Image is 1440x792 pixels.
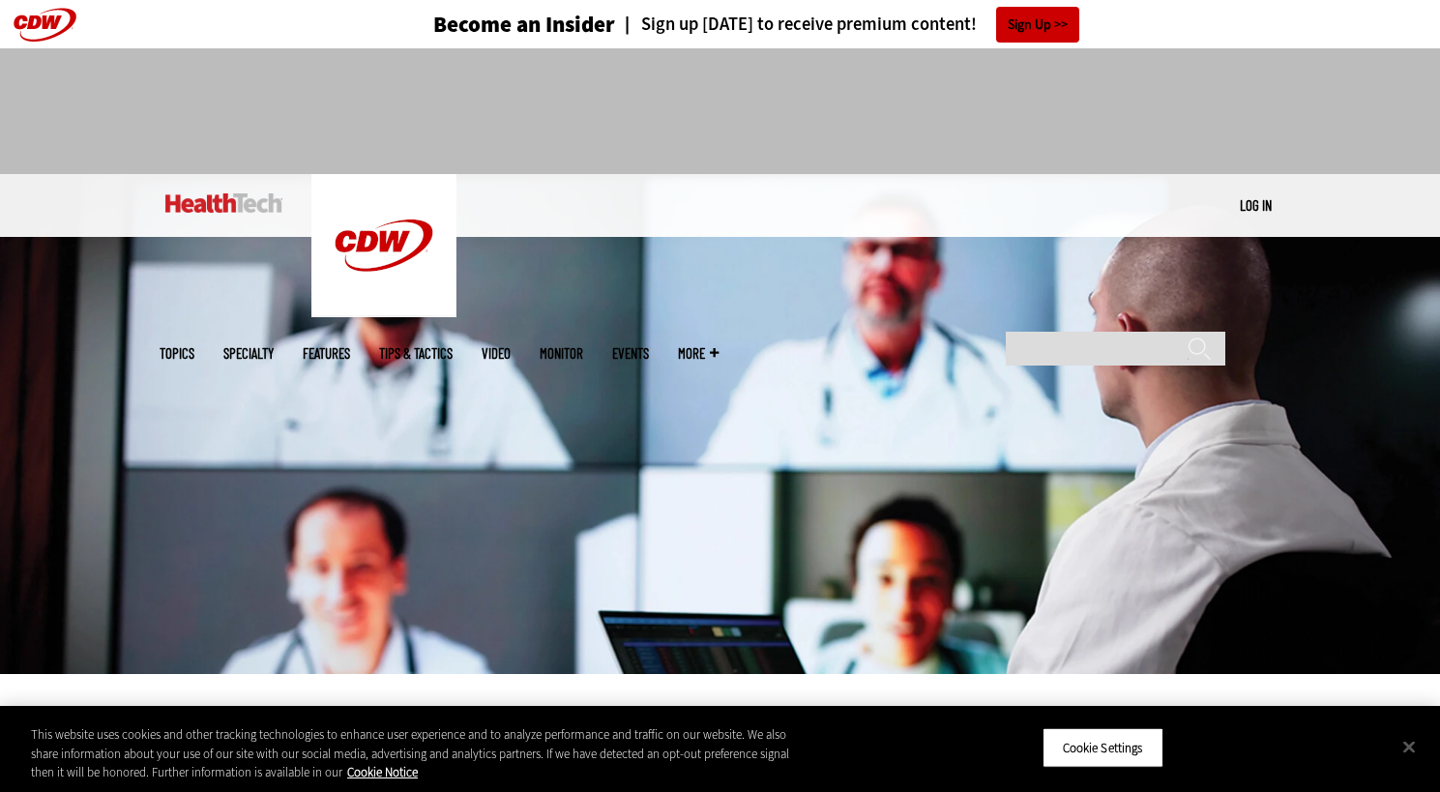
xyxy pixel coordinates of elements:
a: Video [482,346,511,361]
img: Home [165,193,282,213]
a: Tips & Tactics [379,346,453,361]
img: Home [311,174,456,317]
button: Cookie Settings [1043,727,1163,768]
a: Features [303,346,350,361]
span: Specialty [223,346,274,361]
span: More [678,346,719,361]
div: User menu [1240,195,1272,216]
span: Topics [160,346,194,361]
button: Close [1388,725,1430,768]
a: MonITor [540,346,583,361]
a: More information about your privacy [347,764,418,780]
a: Log in [1240,196,1272,214]
a: CDW [311,302,456,322]
h3: Become an Insider [433,14,615,36]
div: This website uses cookies and other tracking technologies to enhance user experience and to analy... [31,725,792,782]
a: Events [612,346,649,361]
a: Become an Insider [361,14,615,36]
a: Sign up [DATE] to receive premium content! [615,15,977,34]
a: Sign Up [996,7,1079,43]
